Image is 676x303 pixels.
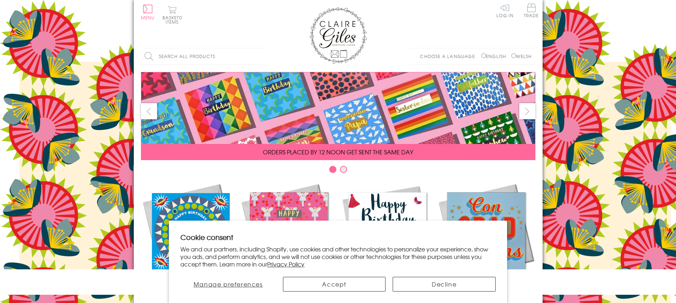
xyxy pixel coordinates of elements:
[437,182,535,294] a: Academic
[180,232,496,242] h2: Cookie consent
[141,182,240,294] a: New Releases
[166,14,182,25] span: 0 items
[141,48,266,64] input: Search all products
[180,277,276,292] button: Manage preferences
[180,245,496,268] p: We and our partners, including Shopify, use cookies and other technologies to personalize your ex...
[519,103,535,119] button: next
[524,4,539,18] span: Trade
[511,53,532,59] label: Welsh
[524,4,539,19] a: Trade
[283,277,386,292] button: Accept
[141,14,155,21] span: Menu
[194,280,263,288] span: Manage preferences
[496,4,514,18] a: Log In
[511,53,516,58] input: Welsh
[338,182,437,294] a: Birthdays
[309,7,367,64] img: Claire Giles Greetings Cards
[267,260,304,268] a: Privacy Policy
[393,277,495,292] button: Decline
[329,166,336,173] button: Carousel Page 1 (Current Slide)
[481,53,510,59] label: English
[240,182,338,294] a: Christmas
[420,53,480,59] p: Choose a language:
[162,6,182,24] button: Basket0 items
[141,103,157,119] button: prev
[141,165,535,177] div: Carousel Pagination
[481,53,486,58] input: English
[141,5,155,20] button: Menu
[259,48,266,64] input: Search
[263,148,413,156] span: ORDERS PLACED BY 12 NOON GET SENT THE SAME DAY
[340,166,347,173] button: Carousel Page 2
